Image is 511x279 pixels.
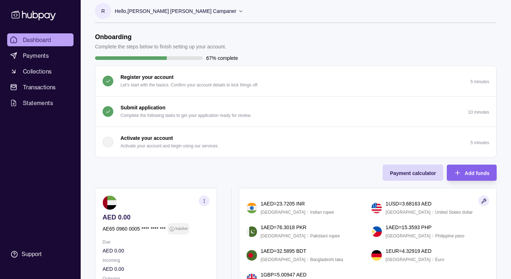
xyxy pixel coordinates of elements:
[435,208,473,216] p: United States dollar
[23,36,51,44] span: Dashboard
[432,256,433,264] p: /
[371,226,382,237] img: ph
[390,170,436,176] span: Payment calculator
[7,81,74,94] a: Transactions
[95,43,226,51] p: Complete the steps below to finish setting up your account.
[95,96,496,127] button: Submit application Complete the following tasks to get your application ready for review.10 minutes
[22,250,42,258] div: Support
[23,67,52,76] span: Collections
[470,79,489,84] p: 5 minutes
[103,265,209,273] p: AED 0.00
[385,256,430,264] p: [GEOGRAPHIC_DATA]
[310,208,334,216] p: Indian rupee
[261,208,306,216] p: [GEOGRAPHIC_DATA]
[23,99,53,107] span: Statements
[7,96,74,109] a: Statements
[385,208,430,216] p: [GEOGRAPHIC_DATA]
[261,256,306,264] p: [GEOGRAPHIC_DATA]
[7,247,74,262] a: Support
[103,195,117,210] img: ae
[307,208,308,216] p: /
[120,142,219,150] p: Activate your account and begin using our services.
[261,247,306,255] p: 1 AED = 32.5895 BDT
[435,232,464,240] p: Philippine peso
[385,247,431,255] p: 1 EUR = 4.32919 AED
[7,49,74,62] a: Payments
[120,134,173,142] p: Activate your account
[246,203,257,213] img: in
[310,232,340,240] p: Pakistani rupee
[432,232,433,240] p: /
[175,225,188,233] p: Inactive
[95,127,496,157] button: Activate your account Activate your account and begin using our services.5 minutes
[23,83,56,91] span: Transactions
[103,213,209,221] p: AED 0.00
[310,256,343,264] p: Bangladeshi taka
[103,256,209,264] p: Incoming
[371,250,382,261] img: de
[101,7,105,15] p: R
[470,140,489,145] p: 5 minutes
[261,271,307,279] p: 1 GBP = 5.00947 AED
[371,203,382,213] img: us
[261,200,305,208] p: 1 AED = 23.7205 INR
[120,104,165,112] p: Submit application
[261,223,307,231] p: 1 AED = 76.3018 PKR
[447,165,497,181] button: Add funds
[120,112,251,119] p: Complete the following tasks to get your application ready for review.
[7,65,74,78] a: Collections
[385,232,430,240] p: [GEOGRAPHIC_DATA]
[261,232,306,240] p: [GEOGRAPHIC_DATA]
[246,226,257,237] img: pk
[385,200,431,208] p: 1 USD = 3.68163 AED
[307,232,308,240] p: /
[468,110,489,115] p: 10 minutes
[120,81,259,89] p: Let's start with the basics. Confirm your account details to kick things off.
[307,256,308,264] p: /
[95,33,226,41] h1: Onboarding
[435,256,444,264] p: Euro
[7,33,74,46] a: Dashboard
[432,208,433,216] p: /
[103,238,209,246] p: Due
[383,165,443,181] button: Payment calculator
[465,170,489,176] span: Add funds
[246,250,257,261] img: bd
[103,247,209,255] p: AED 0.00
[120,73,174,81] p: Register your account
[385,223,431,231] p: 1 AED = 15.3593 PHP
[115,7,236,15] p: Hello, [PERSON_NAME] [PERSON_NAME] Campaner
[23,51,49,60] span: Payments
[95,66,496,96] button: Register your account Let's start with the basics. Confirm your account details to kick things of...
[206,54,238,62] p: 67% complete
